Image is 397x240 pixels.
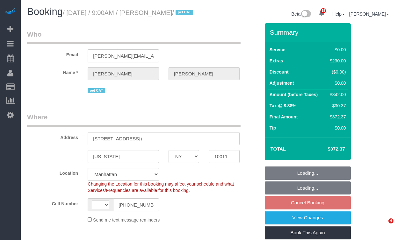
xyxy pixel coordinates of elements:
strong: Total [271,146,286,152]
small: / [DATE] / 9:00AM / [PERSON_NAME] [63,9,195,16]
a: 18 [315,6,328,20]
div: $342.00 [327,91,346,98]
span: 4 [388,218,393,223]
a: Book This Again [265,226,351,239]
label: Discount [270,69,289,75]
label: Amount (before Taxes) [270,91,318,98]
span: Send me text message reminders [93,217,160,222]
label: Tip [270,125,276,131]
input: Cell Number [113,198,159,211]
label: Address [22,132,83,141]
h3: Summary [270,29,348,36]
input: City [88,150,159,163]
label: Location [22,168,83,176]
span: pet CAT [176,10,193,15]
h4: $372.37 [308,146,345,152]
img: Automaid Logo [4,6,17,15]
legend: Where [27,112,241,127]
img: New interface [300,10,311,18]
label: Service [270,46,285,53]
div: $0.00 [327,125,346,131]
label: Name * [22,67,83,76]
label: Extras [270,58,283,64]
div: $0.00 [327,80,346,86]
span: / [172,9,195,16]
label: Final Amount [270,114,298,120]
div: $0.00 [327,46,346,53]
input: Last Name [169,67,240,80]
label: Tax @ 8.88% [270,102,296,109]
label: Email [22,49,83,58]
input: First Name [88,67,159,80]
div: ($0.00) [327,69,346,75]
input: Email [88,49,159,62]
div: $30.37 [327,102,346,109]
a: View Changes [265,211,351,224]
legend: Who [27,30,241,44]
label: Cell Number [22,198,83,207]
a: Beta [292,11,311,17]
a: [PERSON_NAME] [349,11,389,17]
span: pet CAT [88,88,105,93]
iframe: Intercom live chat [375,218,391,234]
span: Changing the Location for this booking may affect your schedule and what Services/Frequencies are... [88,181,234,193]
input: Zip Code [209,150,240,163]
label: Adjustment [270,80,294,86]
span: Booking [27,6,63,17]
a: Help [332,11,345,17]
span: 18 [321,8,326,13]
div: $372.37 [327,114,346,120]
div: $230.00 [327,58,346,64]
